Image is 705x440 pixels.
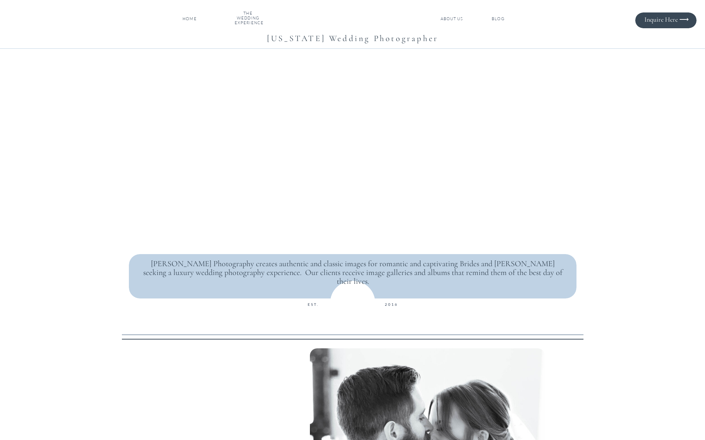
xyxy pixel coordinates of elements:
[440,16,464,22] a: ABOUT US
[638,16,689,23] a: Inquire Here ⟶
[181,16,198,22] a: HOME
[485,16,511,22] a: BLOG
[140,259,565,281] p: [PERSON_NAME] Photography creates authentic and classic images for romantic and captivating Bride...
[174,31,532,45] h1: [US_STATE] Wedding Photographer
[235,11,261,27] a: THE WEDDINGEXPERIENCE
[277,301,429,309] p: EST. 2016
[235,11,261,27] nav: THE WEDDING EXPERIENCE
